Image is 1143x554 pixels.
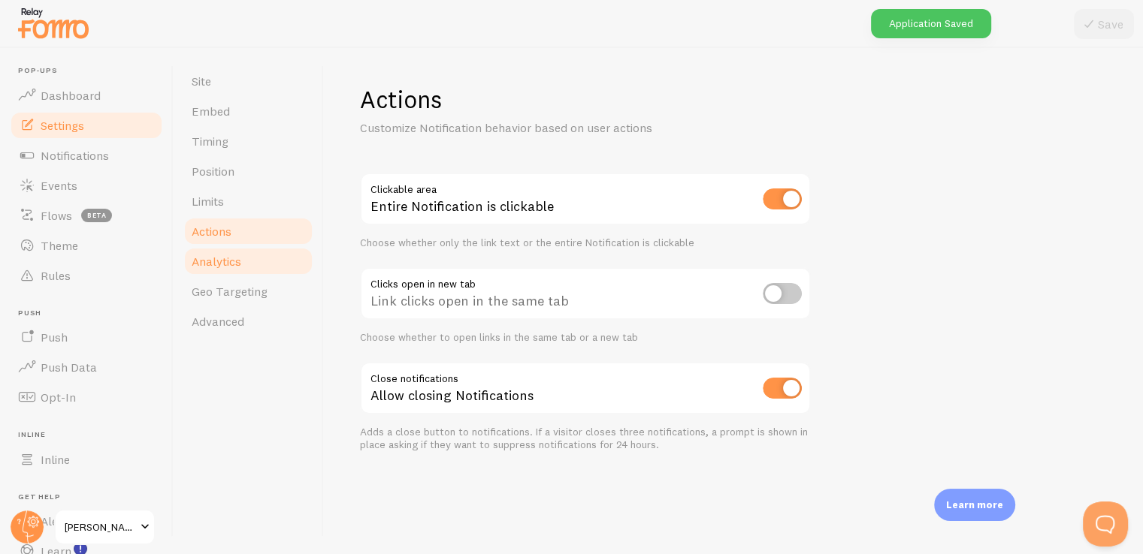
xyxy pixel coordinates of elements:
span: Notifications [41,148,109,163]
div: Learn more [934,489,1015,521]
a: Settings [9,110,164,140]
span: Pop-ups [18,66,164,76]
a: Site [183,66,314,96]
span: Push [41,330,68,345]
span: Settings [41,118,84,133]
iframe: Help Scout Beacon - Open [1083,501,1128,546]
span: Position [192,164,234,179]
a: Rules [9,260,164,291]
span: Embed [192,104,230,119]
span: Theme [41,238,78,253]
span: Geo Targeting [192,284,268,299]
p: Learn more [946,498,1003,512]
span: Analytics [192,254,241,269]
div: Allow closing Notifications [360,362,811,417]
span: [PERSON_NAME] [65,518,136,536]
span: beta [81,209,112,222]
a: Advanced [183,306,314,336]
div: Application Saved [871,9,991,38]
a: Actions [183,216,314,246]
a: Timing [183,126,314,156]
a: [PERSON_NAME] [54,509,156,545]
a: Flows beta [9,200,164,230]
a: Embed [183,96,314,126]
span: Inline [41,452,70,467]
div: Adds a close button to notifications. If a visitor closes three notifications, a prompt is shown ... [360,426,811,452]
span: Dashboard [41,88,101,103]
span: Limits [192,194,224,209]
span: Rules [41,268,71,283]
span: Site [192,74,211,89]
div: Choose whether only the link text or the entire Notification is clickable [360,236,811,250]
a: Alerts [9,506,164,536]
span: Get Help [18,492,164,502]
a: Geo Targeting [183,276,314,306]
div: Entire Notification is clickable [360,173,811,227]
span: Timing [192,134,228,149]
a: Dashboard [9,80,164,110]
h1: Actions [360,84,811,115]
span: Advanced [192,314,244,329]
span: Push [18,309,164,318]
span: Flows [41,208,72,223]
div: Choose whether to open links in the same tab or a new tab [360,331,811,345]
a: Analytics [183,246,314,276]
img: fomo-relay-logo-orange.svg [16,4,91,42]
a: Push [9,322,164,352]
a: Opt-In [9,382,164,412]
a: Theme [9,230,164,260]
div: Link clicks open in the same tab [360,267,811,322]
p: Customize Notification behavior based on user actions [360,119,721,137]
span: Opt-In [41,390,76,405]
a: Inline [9,444,164,474]
a: Notifications [9,140,164,170]
a: Limits [183,186,314,216]
span: Inline [18,430,164,440]
span: Push Data [41,360,97,375]
a: Events [9,170,164,200]
span: Actions [192,224,231,239]
a: Position [183,156,314,186]
a: Push Data [9,352,164,382]
span: Events [41,178,77,193]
